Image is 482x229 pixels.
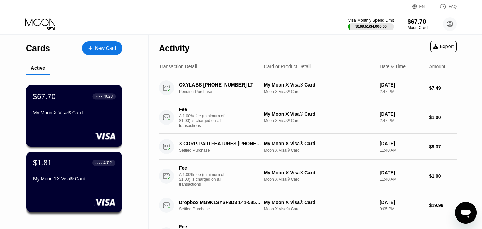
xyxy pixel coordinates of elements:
[412,3,433,10] div: EN
[380,82,424,88] div: [DATE]
[429,85,457,91] div: $7.49
[380,199,424,205] div: [DATE]
[82,41,122,55] div: New Card
[429,144,457,149] div: $9.37
[380,111,424,117] div: [DATE]
[455,202,477,224] iframe: Knop om het berichtenvenster te openen
[380,89,424,94] div: 2:47 PM
[429,115,457,120] div: $1.00
[159,192,457,218] div: Dropbox MG9K1SYSF3D3 141-58576933 USSettled PurchaseMy Moon X Visa® CardMoon X Visa® Card[DATE]9:...
[408,18,430,25] div: $67.70
[33,92,56,101] div: $67.70
[179,114,230,128] div: A 1.00% fee (minimum of $1.00) is charged on all transactions
[179,141,262,146] div: X CORP. PAID FEATURES [PHONE_NUMBER] US
[26,43,50,53] div: Cards
[95,162,102,164] div: ● ● ● ●
[264,118,374,123] div: Moon X Visa® Card
[179,199,262,205] div: Dropbox MG9K1SYSF3D3 141-58576933 US
[159,160,457,192] div: FeeA 1.00% fee (minimum of $1.00) is charged on all transactionsMy Moon X Visa® CardMoon X Visa® ...
[380,170,424,175] div: [DATE]
[33,176,115,182] div: My Moon 1X Visa® Card
[26,85,122,146] div: $67.70● ● ● ●4628My Moon X Visa® Card
[159,43,189,53] div: Activity
[264,64,311,69] div: Card or Product Detail
[179,89,268,94] div: Pending Purchase
[433,44,454,49] div: Export
[408,25,430,30] div: Moon Credit
[159,101,457,134] div: FeeA 1.00% fee (minimum of $1.00) is charged on all transactionsMy Moon X Visa® CardMoon X Visa® ...
[179,207,268,211] div: Settled Purchase
[179,165,226,171] div: Fee
[179,172,230,187] div: A 1.00% fee (minimum of $1.00) is charged on all transactions
[95,45,116,51] div: New Card
[429,203,457,208] div: $19.99
[33,158,52,167] div: $1.81
[179,82,262,88] div: OXYLABS [PHONE_NUMBER] LT
[179,107,226,112] div: Fee
[33,110,116,115] div: My Moon X Visa® Card
[264,141,374,146] div: My Moon X Visa® Card
[264,89,374,94] div: Moon X Visa® Card
[348,18,394,23] div: Visa Monthly Spend Limit
[429,64,445,69] div: Amount
[26,152,122,212] div: $1.81● ● ● ●4312My Moon 1X Visa® Card
[31,65,45,71] div: Active
[264,177,374,182] div: Moon X Visa® Card
[103,160,112,165] div: 4312
[430,41,457,52] div: Export
[264,199,374,205] div: My Moon X Visa® Card
[159,64,197,69] div: Transaction Detail
[380,148,424,153] div: 11:40 AM
[429,173,457,179] div: $1.00
[348,18,394,30] div: Visa Monthly Spend Limit$168.51/$4,000.00
[380,177,424,182] div: 11:40 AM
[264,148,374,153] div: Moon X Visa® Card
[96,95,102,97] div: ● ● ● ●
[264,82,374,88] div: My Moon X Visa® Card
[159,134,457,160] div: X CORP. PAID FEATURES [PHONE_NUMBER] USSettled PurchaseMy Moon X Visa® CardMoon X Visa® Card[DATE...
[433,3,457,10] div: FAQ
[408,18,430,30] div: $67.70Moon Credit
[264,111,374,117] div: My Moon X Visa® Card
[380,141,424,146] div: [DATE]
[159,75,457,101] div: OXYLABS [PHONE_NUMBER] LTPending PurchaseMy Moon X Visa® CardMoon X Visa® Card[DATE]2:47 PM$7.49
[179,148,268,153] div: Settled Purchase
[380,207,424,211] div: 9:05 PM
[104,94,113,99] div: 4628
[380,118,424,123] div: 2:47 PM
[355,24,387,28] div: $168.51 / $4,000.00
[380,64,406,69] div: Date & Time
[264,170,374,175] div: My Moon X Visa® Card
[264,207,374,211] div: Moon X Visa® Card
[449,4,457,9] div: FAQ
[419,4,425,9] div: EN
